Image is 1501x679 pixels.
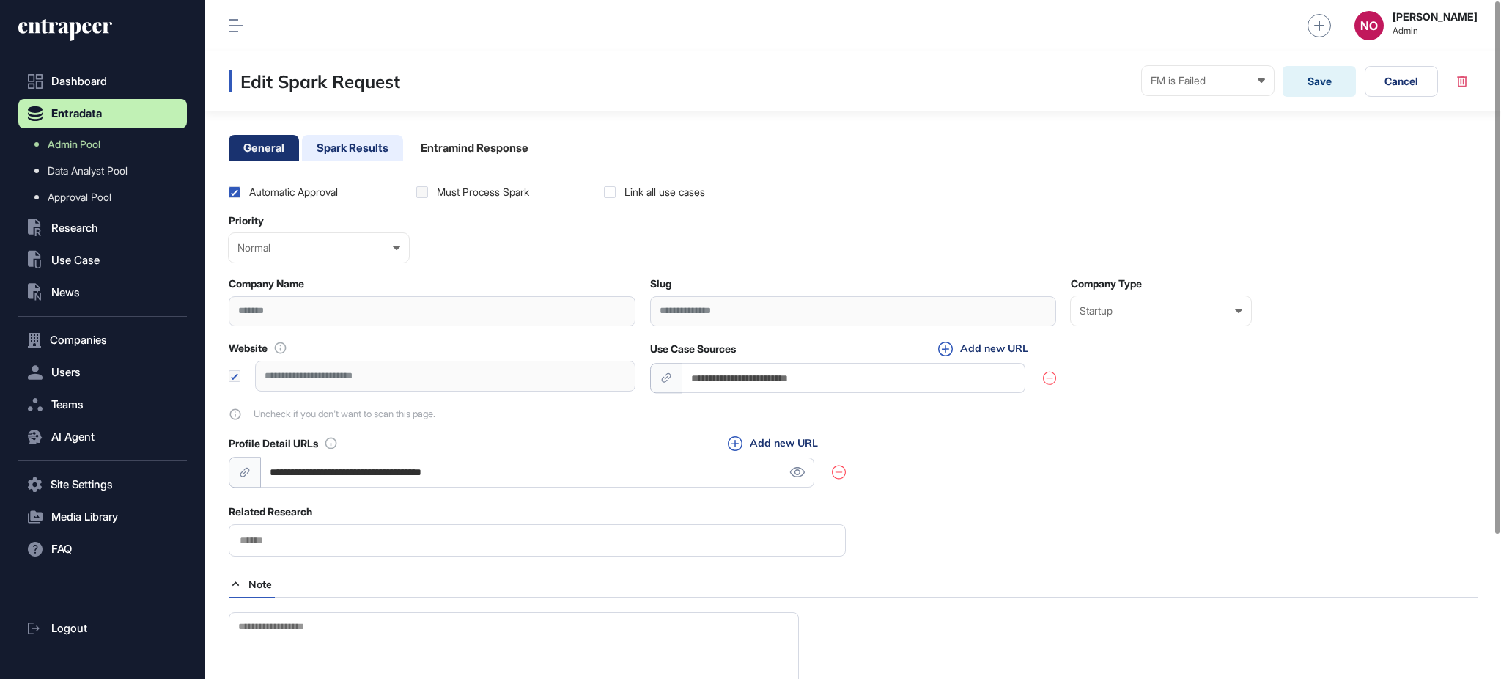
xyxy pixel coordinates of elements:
[229,342,268,354] label: Website
[650,278,671,290] label: Slug
[51,511,118,523] span: Media Library
[624,185,705,199] div: Link all use cases
[18,326,187,355] button: Companies
[249,185,338,199] div: Automatic Approval
[229,278,304,290] label: Company Name
[51,399,84,411] span: Teams
[18,246,187,275] button: Use Case
[723,436,822,452] button: Add new URL
[229,438,318,449] label: Profile Detail URLs
[18,278,187,307] button: News
[1393,11,1478,23] strong: [PERSON_NAME]
[1354,11,1384,40] button: NO
[18,213,187,243] button: Research
[51,479,113,491] span: Site Settings
[18,614,187,643] a: Logout
[237,242,400,254] div: Normal
[229,571,275,597] div: Note
[51,254,100,266] span: Use Case
[18,422,187,452] button: AI Agent
[51,76,107,87] span: Dashboard
[51,431,95,443] span: AI Agent
[26,158,187,184] a: Data Analyst Pool
[26,131,187,158] a: Admin Pool
[229,70,400,92] h3: Edit Spark Request
[1071,278,1142,290] label: Company Type
[229,506,312,518] label: Related Research
[18,535,187,564] button: FAQ
[26,184,187,210] a: Approval Pool
[48,165,128,177] span: Data Analyst Pool
[1393,26,1478,36] span: Admin
[51,108,102,120] span: Entradata
[51,543,72,555] span: FAQ
[18,390,187,419] button: Teams
[51,287,80,298] span: News
[1365,66,1438,97] button: Cancel
[48,139,100,150] span: Admin Pool
[406,135,543,161] li: Entramind Response
[229,215,264,227] label: Priority
[934,341,1033,357] button: Add new URL
[51,623,87,634] span: Logout
[254,408,435,419] span: Uncheck if you don't want to scan this page.
[51,222,98,234] span: Research
[1283,66,1356,97] button: Save
[650,343,736,355] label: Use Case Sources
[437,185,529,199] div: Must Process Spark
[50,334,107,346] span: Companies
[18,99,187,128] button: Entradata
[18,502,187,532] button: Media Library
[229,135,299,161] li: General
[1080,305,1242,317] div: Startup
[1151,75,1265,87] div: EM is Failed
[302,135,403,161] li: Spark Results
[18,67,187,96] a: Dashboard
[48,191,111,203] span: Approval Pool
[18,470,187,499] button: Site Settings
[51,367,81,378] span: Users
[18,358,187,387] button: Users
